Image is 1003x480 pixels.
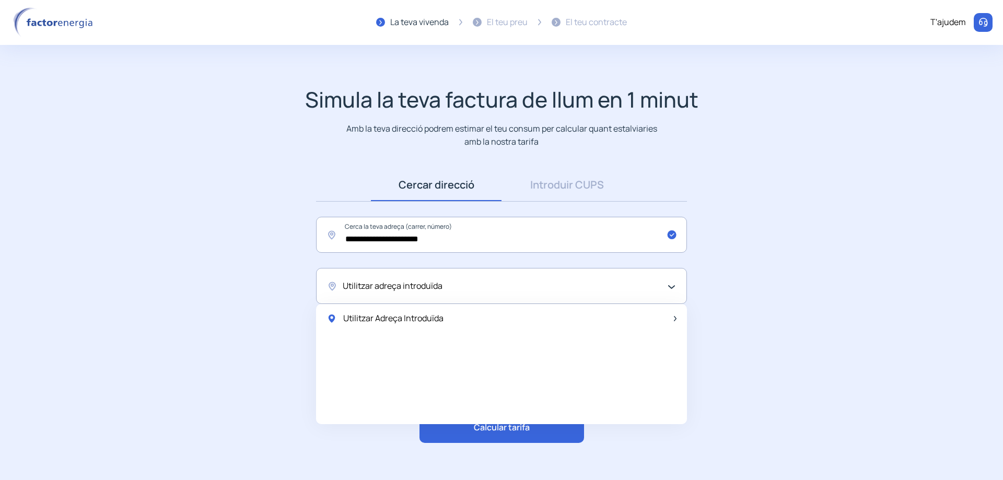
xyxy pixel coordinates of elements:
span: Utilitzar adreça introduïda [343,279,442,293]
span: Utilitzar Adreça Introduïda [343,312,444,325]
div: La teva vivenda [390,16,449,29]
span: Calcular tarifa [474,421,530,435]
a: Introduir CUPS [501,169,632,201]
img: llamar [978,17,988,28]
div: El teu contracte [566,16,627,29]
p: Amb la teva direcció podrem estimar el teu consum per calcular quant estalviaries amb la nostra t... [344,122,659,148]
h1: Simula la teva factura de llum en 1 minut [305,87,698,112]
img: arrow-next-item.svg [674,316,677,321]
div: T'ajudem [930,16,966,29]
img: location-pin-green.svg [326,313,337,324]
div: El teu preu [487,16,528,29]
img: logo factor [10,7,99,38]
a: Cercar direcció [371,169,501,201]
